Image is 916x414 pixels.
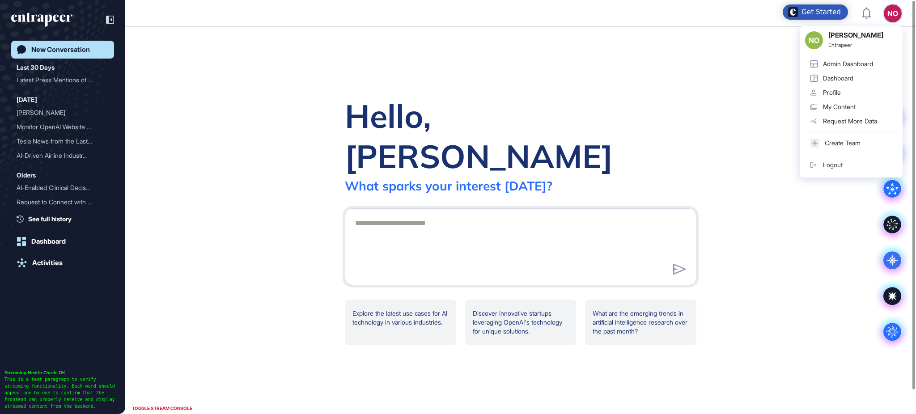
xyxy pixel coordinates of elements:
span: See full history [28,214,72,224]
div: Reese [17,106,109,120]
div: Hello, [PERSON_NAME] [345,96,696,176]
div: AI-Driven Airline Industr... [17,148,102,163]
div: Monitor OpenAI Website Activity [17,120,109,134]
div: AI-Enabled Clinical Decision Support Software for Infectious Disease Screening and AMR Program [17,181,109,195]
div: Explore the latest use cases for AI technology in various industries. [345,300,456,345]
div: Request to Connect with C... [17,195,102,209]
div: AI-Driven Airline Industry Updates [17,148,109,163]
img: launcher-image-alternative-text [788,7,798,17]
div: Dashboard [31,237,66,245]
div: TOGGLE STREAM CONSOLE [130,403,195,414]
a: See full history [17,214,114,224]
div: Latest Press Mentions of ... [17,73,102,87]
div: [DATE] [17,94,37,105]
div: AI-Enabled Clinical Decis... [17,181,102,195]
a: New Conversation [11,41,114,59]
div: Tesla News from the Last ... [17,134,102,148]
div: Olders [17,170,36,181]
button: NO [884,4,902,22]
div: Request to Connect with Curie [17,195,109,209]
div: Discover innovative startups leveraging OpenAI's technology for unique solutions. [465,300,577,345]
div: Latest Press Mentions of OpenAI [17,73,109,87]
div: Activities [32,259,63,267]
div: Monitor OpenAI Website Ac... [17,120,102,134]
div: entrapeer-logo [11,13,72,27]
a: Activities [11,254,114,272]
div: Open Get Started checklist [783,4,848,20]
div: Last 30 Days [17,62,55,73]
div: What are the emerging trends in artificial intelligence research over the past month? [585,300,696,345]
div: Get Started [801,8,841,17]
div: [PERSON_NAME] [17,106,102,120]
div: What sparks your interest [DATE]? [345,178,552,194]
div: New Conversation [31,46,90,54]
a: Dashboard [11,232,114,250]
div: Tesla News from the Last Two Weeks [17,134,109,148]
